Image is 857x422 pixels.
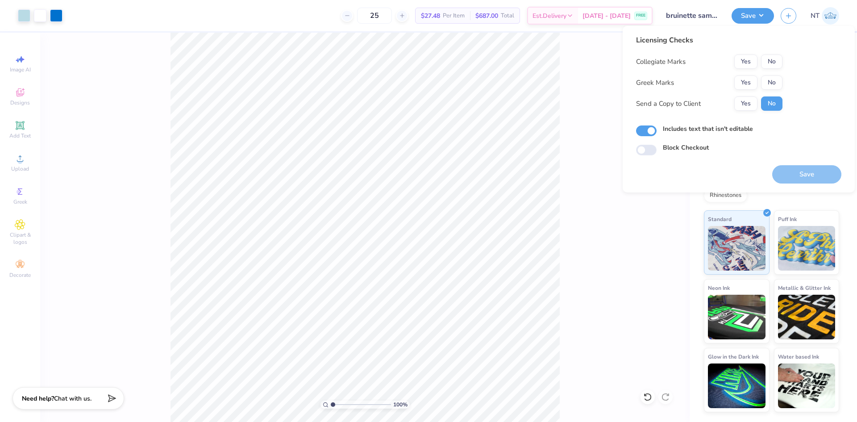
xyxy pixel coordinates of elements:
img: Glow in the Dark Ink [708,364,765,408]
input: Untitled Design [659,7,725,25]
div: Rhinestones [704,189,747,202]
span: Add Text [9,132,31,139]
button: Yes [734,96,757,111]
img: Water based Ink [778,364,836,408]
span: Greek [13,198,27,205]
span: 100 % [393,401,408,409]
span: Per Item [443,11,465,21]
span: Decorate [9,272,31,279]
span: Est. Delivery [533,11,566,21]
span: Metallic & Glitter Ink [778,283,831,292]
div: Greek Marks [636,78,674,88]
span: Water based Ink [778,352,819,361]
button: No [761,96,782,111]
label: Includes text that isn't editable [663,124,753,134]
span: Image AI [10,66,31,73]
a: NT [811,7,839,25]
img: Puff Ink [778,226,836,271]
button: Save [732,8,774,24]
img: Nestor Talens [822,7,839,25]
img: Neon Ink [708,295,765,339]
div: Collegiate Marks [636,57,686,67]
div: Send a Copy to Client [636,99,701,109]
input: – – [357,8,392,24]
span: Clipart & logos [4,231,36,246]
strong: Need help? [22,394,54,403]
div: Licensing Checks [636,35,782,46]
span: $687.00 [475,11,498,21]
span: [DATE] - [DATE] [582,11,631,21]
span: Puff Ink [778,214,797,224]
img: Standard [708,226,765,271]
span: NT [811,11,820,21]
img: Metallic & Glitter Ink [778,295,836,339]
span: Chat with us. [54,394,92,403]
button: Yes [734,54,757,69]
button: No [761,54,782,69]
span: Standard [708,214,732,224]
span: FREE [636,13,645,19]
span: $27.48 [421,11,440,21]
span: Neon Ink [708,283,730,292]
span: Upload [11,165,29,172]
label: Block Checkout [663,143,709,152]
button: Yes [734,75,757,90]
button: No [761,75,782,90]
span: Designs [10,99,30,106]
span: Total [501,11,514,21]
span: Glow in the Dark Ink [708,352,759,361]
